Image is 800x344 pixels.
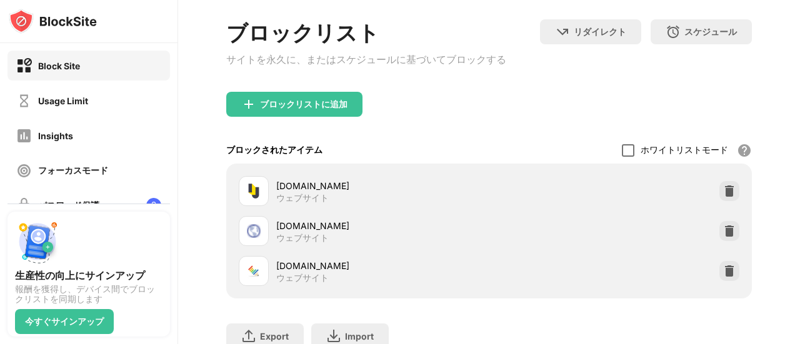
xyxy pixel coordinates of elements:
[246,263,261,278] img: favicons
[38,96,88,106] div: Usage Limit
[15,219,60,264] img: push-signup.svg
[276,259,489,272] div: [DOMAIN_NAME]
[226,53,506,67] div: サイトを永久に、またはスケジュールに基づいてブロックする
[9,9,97,34] img: logo-blocksite.svg
[641,144,728,156] div: ホワイトリストモード
[16,128,32,144] img: insights-off.svg
[260,99,347,109] div: ブロックリストに追加
[574,26,626,38] div: リダイレクト
[260,331,289,342] div: Export
[16,58,32,74] img: block-on.svg
[276,192,329,204] div: ウェブサイト
[226,144,322,156] div: ブロックされたアイテム
[38,130,73,141] div: Insights
[146,198,161,213] img: lock-menu.svg
[684,26,737,38] div: スケジュール
[15,269,162,282] div: 生産性の向上にサインアップ
[16,163,32,179] img: focus-off.svg
[16,198,32,214] img: password-protection-off.svg
[276,272,329,283] div: ウェブサイト
[16,93,32,109] img: time-usage-off.svg
[276,179,489,192] div: [DOMAIN_NAME]
[276,219,489,232] div: [DOMAIN_NAME]
[38,200,99,212] div: パスワード保護
[25,317,104,327] div: 今すぐサインアップ
[38,165,108,177] div: フォーカスモード
[246,224,261,238] img: favicons
[345,331,374,342] div: Import
[15,284,162,304] div: 報酬を獲得し、デバイス間でブロックリストを同期します
[38,61,80,71] div: Block Site
[276,232,329,243] div: ウェブサイト
[246,184,261,199] img: favicons
[226,19,506,48] div: ブロックリスト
